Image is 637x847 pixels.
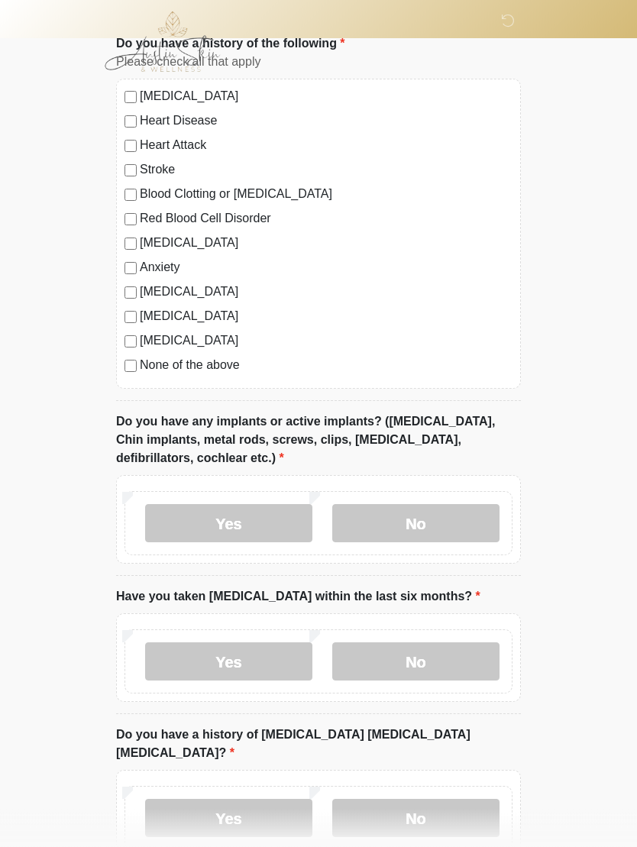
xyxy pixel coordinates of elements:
[124,238,137,251] input: [MEDICAL_DATA]
[124,141,137,153] input: Heart Attack
[140,161,513,179] label: Stroke
[116,413,521,468] label: Do you have any implants or active implants? ([MEDICAL_DATA], Chin implants, metal rods, screws, ...
[140,186,513,204] label: Blood Clotting or [MEDICAL_DATA]
[116,726,521,763] label: Do you have a history of [MEDICAL_DATA] [MEDICAL_DATA] [MEDICAL_DATA]?
[145,643,312,681] label: Yes
[332,505,500,543] label: No
[140,234,513,253] label: [MEDICAL_DATA]
[124,287,137,299] input: [MEDICAL_DATA]
[140,210,513,228] label: Red Blood Cell Disorder
[140,283,513,302] label: [MEDICAL_DATA]
[124,336,137,348] input: [MEDICAL_DATA]
[140,137,513,155] label: Heart Attack
[332,643,500,681] label: No
[140,308,513,326] label: [MEDICAL_DATA]
[145,505,312,543] label: Yes
[140,332,513,351] label: [MEDICAL_DATA]
[124,360,137,373] input: None of the above
[140,259,513,277] label: Anxiety
[124,312,137,324] input: [MEDICAL_DATA]
[140,112,513,131] label: Heart Disease
[116,588,480,606] label: Have you taken [MEDICAL_DATA] within the last six months?
[140,357,513,375] label: None of the above
[145,800,312,838] label: Yes
[140,88,513,106] label: [MEDICAL_DATA]
[124,189,137,202] input: Blood Clotting or [MEDICAL_DATA]
[124,214,137,226] input: Red Blood Cell Disorder
[101,11,236,73] img: Austin Skin & Wellness Logo
[124,263,137,275] input: Anxiety
[332,800,500,838] label: No
[124,92,137,104] input: [MEDICAL_DATA]
[124,116,137,128] input: Heart Disease
[124,165,137,177] input: Stroke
